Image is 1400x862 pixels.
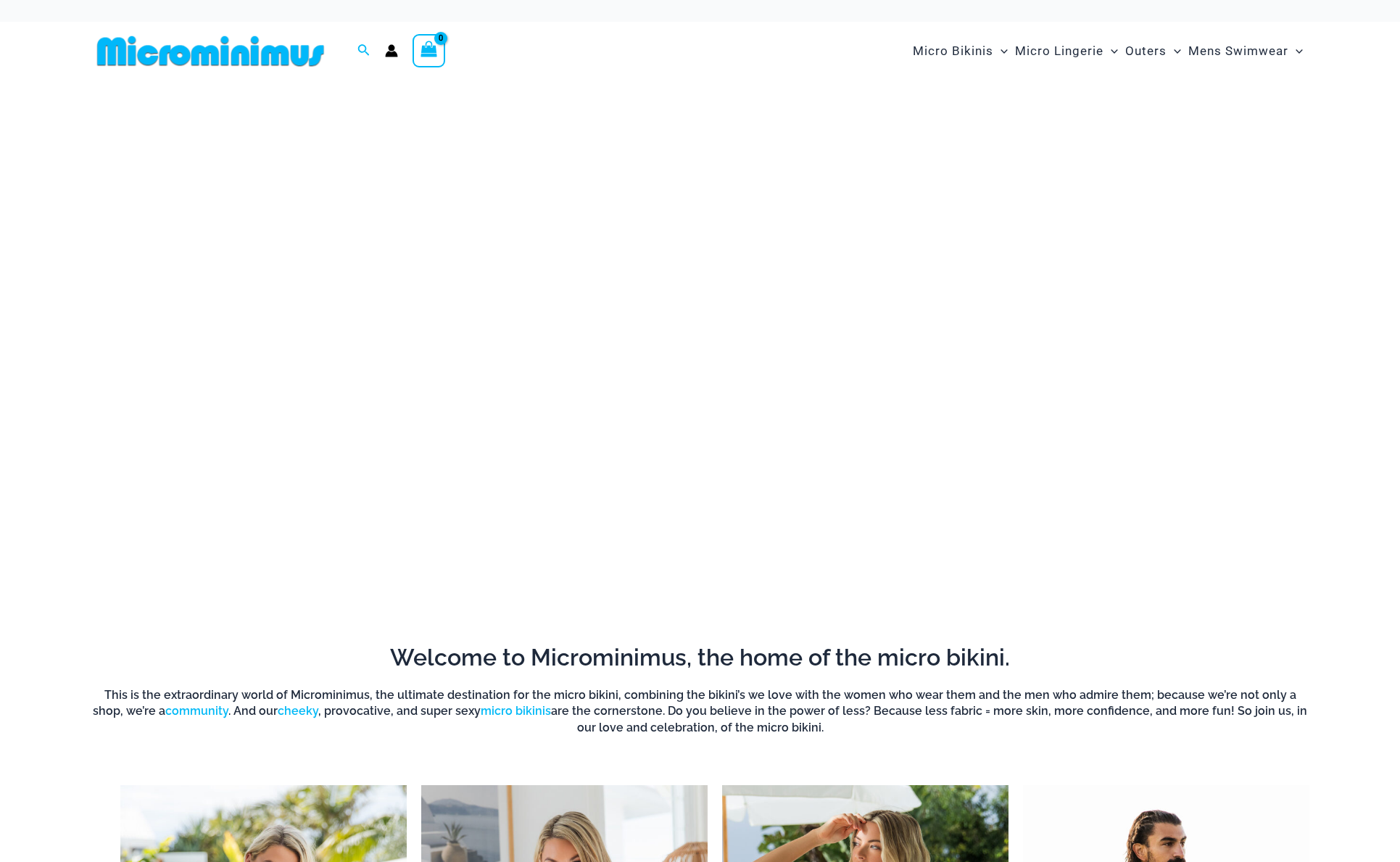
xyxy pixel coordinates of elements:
[91,642,1309,673] h2: Welcome to Microminimus, the home of the micro bikini.
[91,35,330,67] img: MM SHOP LOGO FLAT
[481,704,551,718] a: micro bikinis
[909,29,1011,73] a: Micro BikinisMenu ToggleMenu Toggle
[1188,33,1288,70] span: Mens Swimwear
[1125,33,1167,70] span: Outers
[357,42,370,60] a: Search icon link
[278,704,318,718] a: cheeky
[91,687,1309,736] h6: This is the extraordinary world of Microminimus, the ultimate destination for the micro bikini, c...
[413,34,446,67] a: View Shopping Cart, empty
[1122,29,1185,73] a: OutersMenu ToggleMenu Toggle
[993,33,1008,70] span: Menu Toggle
[907,27,1309,75] nav: Site Navigation
[165,704,228,718] a: community
[1185,29,1306,73] a: Mens SwimwearMenu ToggleMenu Toggle
[385,44,398,57] a: Account icon link
[1103,33,1118,70] span: Menu Toggle
[1167,33,1181,70] span: Menu Toggle
[1288,33,1303,70] span: Menu Toggle
[913,33,993,70] span: Micro Bikinis
[1015,33,1103,70] span: Micro Lingerie
[1011,29,1122,73] a: Micro LingerieMenu ToggleMenu Toggle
